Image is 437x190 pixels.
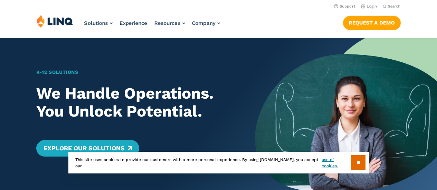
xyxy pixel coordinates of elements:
[383,4,401,9] button: Open Search Bar
[36,140,139,157] a: Explore Our Solutions
[36,84,237,121] h2: We Handle Operations. You Unlock Potential.
[84,14,220,37] nav: Primary Navigation
[36,69,237,76] h1: K‑12 Solutions
[84,20,108,26] span: Solutions
[192,20,216,26] span: Company
[334,4,355,9] a: Support
[120,20,148,26] a: Experience
[361,4,377,9] a: Login
[37,14,73,28] img: LINQ | K‑12 Software
[154,20,181,26] span: Resources
[343,16,401,30] a: Request a Demo
[68,152,369,173] div: This site uses cookies to provide our customers with a more personal experience. By using [DOMAIN...
[154,20,185,26] a: Resources
[84,20,113,26] a: Solutions
[322,157,351,169] a: use of cookies.
[192,20,220,26] a: Company
[388,4,401,9] span: Search
[343,14,401,30] nav: Button Navigation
